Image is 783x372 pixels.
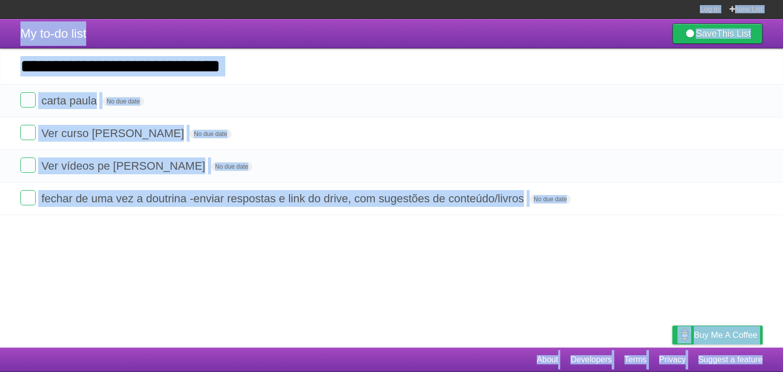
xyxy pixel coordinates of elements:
span: No due date [190,129,231,139]
a: About [537,350,558,369]
label: Done [20,92,36,108]
a: Privacy [659,350,686,369]
span: No due date [530,195,571,204]
b: This List [717,29,751,39]
a: Suggest a feature [698,350,763,369]
label: Done [20,190,36,205]
label: Done [20,157,36,173]
span: No due date [102,97,144,106]
span: No due date [211,162,252,171]
span: Buy me a coffee [694,326,758,344]
span: Ver curso [PERSON_NAME] [41,127,187,140]
img: Buy me a coffee [677,326,691,343]
a: SaveThis List [672,23,763,44]
a: Buy me a coffee [672,326,763,344]
a: Developers [570,350,612,369]
span: carta paula [41,94,99,107]
span: fechar de uma vez a doutrina -enviar respostas e link do drive, com sugestões de conteúdo/livros [41,192,527,205]
label: Done [20,125,36,140]
span: Ver vídeos pe [PERSON_NAME] [41,160,208,172]
a: Terms [624,350,647,369]
span: My to-do list [20,26,86,40]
